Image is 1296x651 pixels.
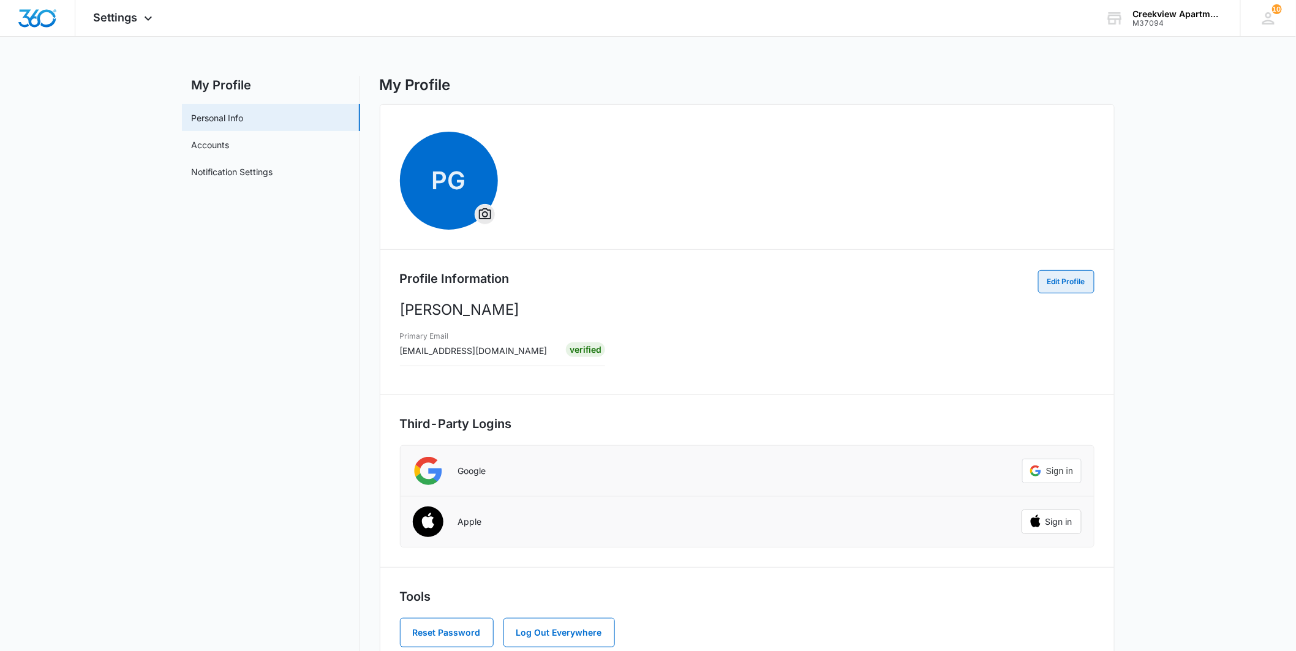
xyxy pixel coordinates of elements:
img: Google [413,456,443,486]
div: Sign in [1022,459,1082,483]
p: Google [458,465,486,476]
h2: My Profile [182,76,360,94]
span: PG [400,132,498,230]
div: account name [1133,9,1223,19]
a: Accounts [192,138,230,151]
div: notifications count [1272,4,1282,14]
h1: My Profile [380,76,451,94]
button: Reset Password [400,618,494,647]
a: Notification Settings [192,165,273,178]
span: [EMAIL_ADDRESS][DOMAIN_NAME] [400,345,548,356]
button: Overflow Menu [475,205,495,224]
span: 103 [1272,4,1282,14]
button: Sign in [1022,510,1082,534]
p: [PERSON_NAME] [400,299,1094,321]
img: Apple [405,500,451,546]
span: Settings [94,11,138,24]
div: account id [1133,19,1223,28]
span: Sign in [1046,465,1074,478]
h3: Primary Email [400,331,548,342]
button: Edit Profile [1038,270,1094,293]
span: PGOverflow Menu [400,132,498,230]
h2: Third-Party Logins [400,415,1094,433]
h2: Profile Information [400,269,510,288]
h2: Tools [400,587,1094,606]
div: Verified [566,342,605,357]
p: Apple [458,516,482,527]
a: Personal Info [192,111,244,124]
button: Log Out Everywhere [503,618,615,647]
